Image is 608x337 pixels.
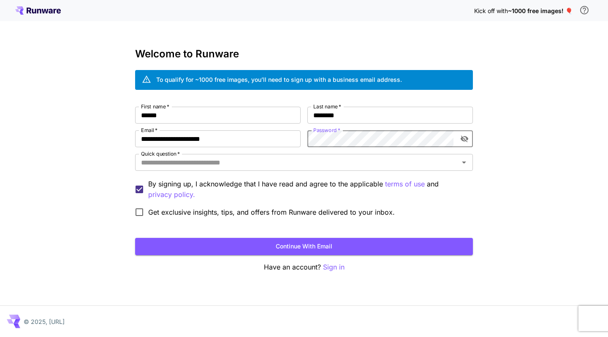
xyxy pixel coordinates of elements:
[148,179,466,200] p: By signing up, I acknowledge that I have read and agree to the applicable and
[576,2,593,19] button: In order to qualify for free credit, you need to sign up with a business email address and click ...
[385,179,425,189] p: terms of use
[313,127,340,134] label: Password
[141,150,180,157] label: Quick question
[156,75,402,84] div: To qualify for ~1000 free images, you’ll need to sign up with a business email address.
[135,262,473,272] p: Have an account?
[148,189,195,200] button: By signing up, I acknowledge that I have read and agree to the applicable terms of use and
[508,7,573,14] span: ~1000 free images! 🎈
[385,179,425,189] button: By signing up, I acknowledge that I have read and agree to the applicable and privacy policy.
[141,127,157,134] label: Email
[148,189,195,200] p: privacy policy.
[141,103,169,110] label: First name
[135,48,473,60] h3: Welcome to Runware
[458,156,470,168] button: Open
[474,7,508,14] span: Kick off with
[457,131,472,146] button: toggle password visibility
[135,238,473,255] button: Continue with email
[148,207,395,217] span: Get exclusive insights, tips, and offers from Runware delivered to your inbox.
[323,262,345,272] button: Sign in
[24,317,65,326] p: © 2025, [URL]
[313,103,341,110] label: Last name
